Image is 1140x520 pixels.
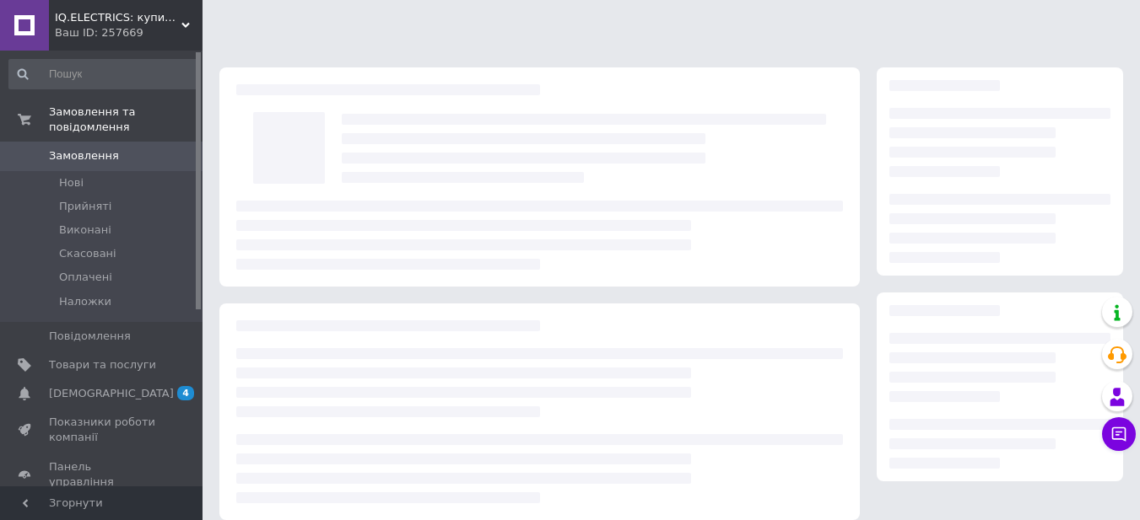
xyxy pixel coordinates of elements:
[49,148,119,164] span: Замовлення
[59,222,111,238] span: Виконані
[49,415,156,445] span: Показники роботи компанії
[49,386,174,401] span: [DEMOGRAPHIC_DATA]
[8,59,199,89] input: Пошук
[49,357,156,373] span: Товари та послуги
[49,105,203,135] span: Замовлення та повідомлення
[49,459,156,490] span: Панель управління
[49,329,131,344] span: Повідомлення
[59,270,112,285] span: Оплачені
[177,386,194,400] span: 4
[55,10,181,25] span: IQ.ELECTRICS: купити електрику оптом
[55,25,203,40] div: Ваш ID: 257669
[59,294,111,309] span: Наложки
[59,246,116,261] span: Скасовані
[1102,417,1136,451] button: Чат з покупцем
[59,175,84,190] span: Нові
[59,199,111,214] span: Прийняті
